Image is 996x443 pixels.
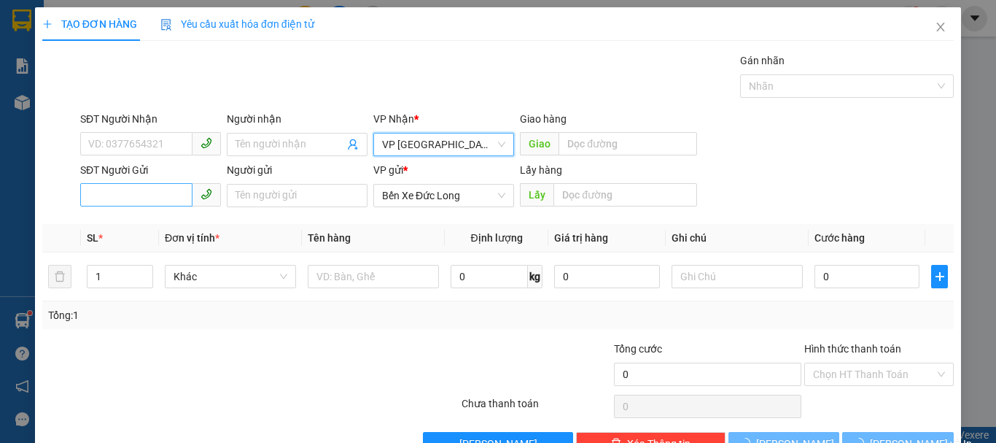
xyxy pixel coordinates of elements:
[201,188,212,200] span: phone
[559,132,697,155] input: Dọc đường
[308,265,439,288] input: VD: Bàn, Ghế
[470,232,522,244] span: Định lượng
[227,111,367,127] div: Người nhận
[932,271,947,282] span: plus
[174,266,287,288] span: Khác
[520,164,562,176] span: Lấy hàng
[382,134,505,155] span: VP Đà Lạt
[614,343,662,355] span: Tổng cước
[920,7,961,48] button: Close
[814,232,865,244] span: Cước hàng
[460,396,612,421] div: Chưa thanh toán
[42,19,52,29] span: plus
[740,55,785,66] label: Gán nhãn
[42,18,137,30] span: TẠO ĐƠN HÀNG
[227,162,367,178] div: Người gửi
[382,185,505,207] span: Bến Xe Đức Long
[80,111,221,127] div: SĐT Người Nhận
[80,162,221,178] div: SĐT Người Gửi
[165,232,219,244] span: Đơn vị tính
[553,183,697,207] input: Dọc đường
[931,265,948,288] button: plus
[935,21,946,33] span: close
[528,265,542,288] span: kg
[347,139,359,150] span: user-add
[201,137,212,149] span: phone
[672,265,803,288] input: Ghi Chú
[520,113,567,125] span: Giao hàng
[48,265,71,288] button: delete
[666,224,809,253] th: Ghi chú
[520,132,559,155] span: Giao
[373,113,414,125] span: VP Nhận
[804,343,901,355] label: Hình thức thanh toán
[308,232,351,244] span: Tên hàng
[160,18,314,30] span: Yêu cầu xuất hóa đơn điện tử
[160,19,172,31] img: icon
[520,183,553,207] span: Lấy
[87,232,98,244] span: SL
[48,307,386,323] div: Tổng: 1
[373,162,514,178] div: VP gửi
[554,232,608,244] span: Giá trị hàng
[554,265,659,288] input: 0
